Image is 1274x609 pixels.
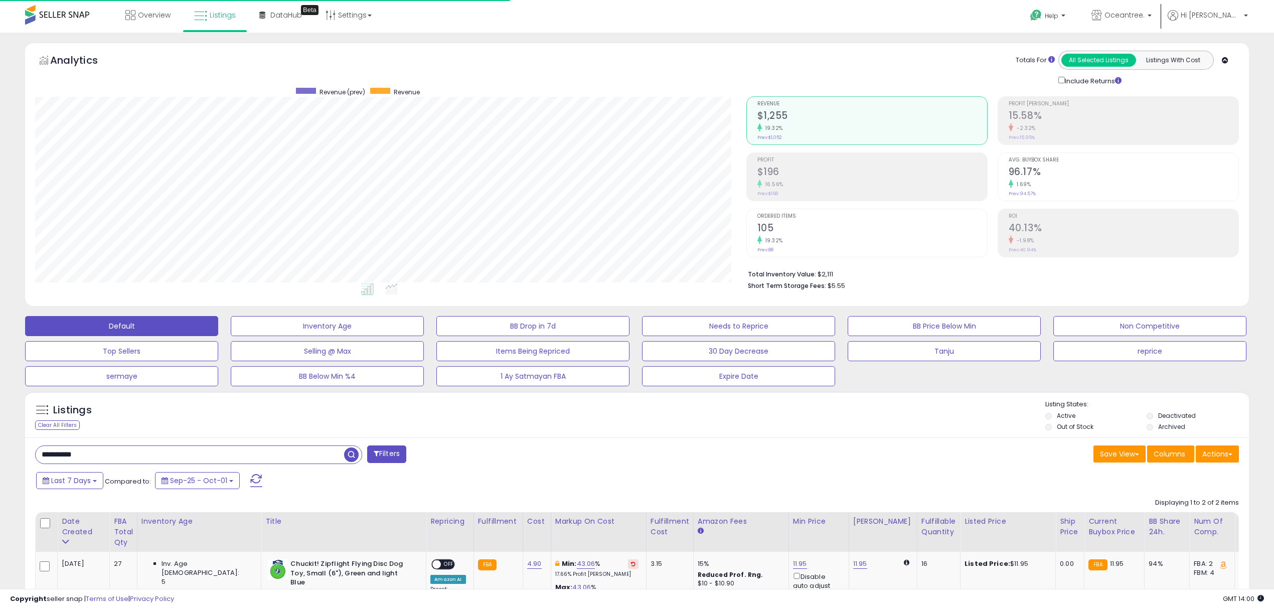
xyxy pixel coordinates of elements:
div: Inventory Age [141,516,257,527]
p: 17.66% Profit [PERSON_NAME] [555,571,639,578]
div: [DATE] [62,559,102,568]
small: 19.32% [762,237,783,244]
span: Overview [138,10,171,20]
div: Ship Price [1060,516,1080,537]
div: Date Created [62,516,105,537]
h5: Analytics [50,53,117,70]
p: Listing States: [1045,400,1249,409]
button: BB Below Min %4 [231,366,424,386]
span: Compared to: [105,477,151,486]
strong: Copyright [10,594,47,603]
small: -1.98% [1013,237,1034,244]
b: Short Term Storage Fees: [748,281,826,290]
div: Fulfillable Quantity [921,516,956,537]
span: Inv. Age [DEMOGRAPHIC_DATA]: [162,587,253,605]
button: Tanju [848,341,1041,361]
div: Current Buybox Price [1088,516,1140,537]
span: Sep-25 - Oct-01 [170,476,227,486]
small: 16.56% [762,181,783,188]
small: 19.32% [762,124,783,132]
small: Prev: 88 [757,247,773,253]
button: Last 7 Days [36,472,103,489]
small: 1.69% [1013,181,1031,188]
span: Inv. Age [DEMOGRAPHIC_DATA]: [162,559,253,577]
div: Fulfillment Cost [651,516,689,537]
div: 94% [1149,559,1182,568]
div: Min Price [793,516,845,527]
img: 5178CGZj3uL._SL40_.jpg [268,559,288,579]
button: 1 Ay Satmayan FBA [436,366,629,386]
span: Last 7 Days [51,476,91,486]
span: 5 [162,577,166,586]
span: Columns [1154,449,1185,459]
span: Profit [PERSON_NAME] [1009,101,1238,107]
div: Num of Comp. [1194,516,1230,537]
div: Amazon Fees [698,516,784,527]
b: Chuckit! Zipflight Flying Disc Dog Toy, Small (6"), Green and light Blue [290,559,412,590]
div: BB Share 24h. [1149,516,1185,537]
label: Deactivated [1158,411,1196,420]
div: Repricing [430,516,469,527]
span: Revenue [394,88,420,96]
h2: 96.17% [1009,166,1238,180]
div: [PERSON_NAME] [853,516,913,527]
button: BB Drop in 7d [436,316,629,336]
div: Clear All Filters [35,420,80,430]
div: Cost [527,516,547,527]
label: Archived [1158,422,1185,431]
div: 15% [698,559,781,568]
div: FBA: 2 [1194,559,1227,568]
button: Filters [367,445,406,463]
button: All Selected Listings [1061,54,1136,67]
button: Default [25,316,218,336]
div: Include Returns [1051,75,1134,86]
div: % [555,583,639,601]
span: Help [1045,12,1058,20]
span: Avg. Buybox Share [1009,158,1238,163]
span: Revenue (prev) [320,88,365,96]
li: $2,111 [748,267,1232,279]
div: $10 - $10.90 [698,579,781,588]
div: seller snap | | [10,594,174,604]
div: Amazon AI [430,575,465,584]
b: Listed Price: [965,559,1010,568]
h5: Listings [53,403,92,417]
div: 0.00 [1060,559,1076,568]
span: ROI [1009,214,1238,219]
span: Oceantree. [1104,10,1145,20]
button: Top Sellers [25,341,218,361]
div: FBA Total Qty [114,516,133,548]
th: The percentage added to the cost of goods (COGS) that forms the calculator for Min & Max prices. [551,512,646,552]
div: Title [265,516,422,527]
small: Prev: 15.95% [1009,134,1035,140]
a: 4.90 [527,559,542,569]
button: Needs to Reprice [642,316,835,336]
div: $11.95 [965,559,1048,568]
button: Save View [1093,445,1146,463]
small: Prev: $1,052 [757,134,782,140]
button: 30 Day Decrease [642,341,835,361]
small: Amazon Fees. [698,527,704,536]
span: 11.95 [1110,559,1124,568]
div: 3.15 [651,559,686,568]
h2: 15.58% [1009,110,1238,123]
button: Non Competitive [1053,316,1246,336]
small: FBA [1088,559,1107,570]
div: Totals For [1016,56,1055,65]
button: Listings With Cost [1136,54,1210,67]
small: Prev: $168 [757,191,778,197]
h2: $196 [757,166,987,180]
b: Max: [555,582,573,592]
a: 43.06 [577,559,595,569]
a: 11.95 [793,559,807,569]
div: Displaying 1 to 2 of 2 items [1155,498,1239,508]
a: Privacy Policy [130,594,174,603]
div: Preset: [430,586,465,608]
div: 27 [114,559,129,568]
button: Expire Date [642,366,835,386]
span: 2025-10-9 14:00 GMT [1223,594,1264,603]
b: Total Inventory Value: [748,270,816,278]
label: Active [1057,411,1075,420]
div: Tooltip anchor [301,5,318,15]
button: BB Price Below Min [848,316,1041,336]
